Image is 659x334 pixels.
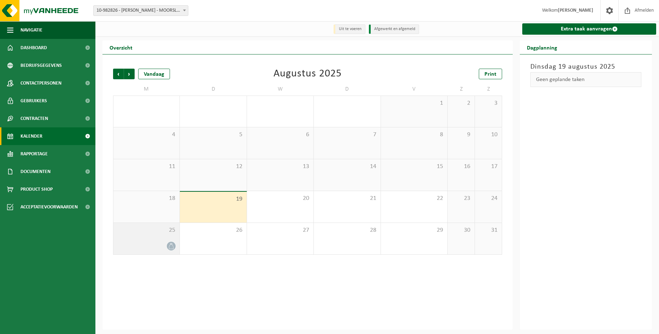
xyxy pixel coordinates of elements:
[20,127,42,145] span: Kalender
[451,99,471,107] span: 2
[251,195,310,202] span: 20
[247,83,314,96] td: W
[20,74,61,92] span: Contactpersonen
[20,180,53,198] span: Product Shop
[317,163,377,171] span: 14
[93,5,188,16] span: 10-982826 - GEENS MARC - MOORSLEDE
[484,71,496,77] span: Print
[478,131,498,139] span: 10
[381,83,448,96] td: V
[530,72,641,87] div: Geen geplande taken
[479,69,502,79] a: Print
[448,83,475,96] td: Z
[558,8,593,13] strong: [PERSON_NAME]
[478,195,498,202] span: 24
[183,195,243,203] span: 19
[20,198,78,216] span: Acceptatievoorwaarden
[520,40,564,54] h2: Dagplanning
[251,226,310,234] span: 27
[475,83,502,96] td: Z
[384,226,444,234] span: 29
[314,83,381,96] td: D
[334,24,365,34] li: Uit te voeren
[183,226,243,234] span: 26
[317,131,377,139] span: 7
[20,39,47,57] span: Dashboard
[113,83,180,96] td: M
[117,131,176,139] span: 4
[124,69,135,79] span: Volgende
[20,110,48,127] span: Contracten
[451,226,471,234] span: 30
[317,226,377,234] span: 28
[183,163,243,171] span: 12
[530,62,641,72] h3: Dinsdag 19 augustus 2025
[138,69,170,79] div: Vandaag
[451,163,471,171] span: 16
[273,69,342,79] div: Augustus 2025
[384,131,444,139] span: 8
[384,99,444,107] span: 1
[20,163,51,180] span: Documenten
[117,163,176,171] span: 11
[478,99,498,107] span: 3
[94,6,188,16] span: 10-982826 - GEENS MARC - MOORSLEDE
[251,131,310,139] span: 6
[117,195,176,202] span: 18
[180,83,247,96] td: D
[20,145,48,163] span: Rapportage
[183,131,243,139] span: 5
[478,163,498,171] span: 17
[20,21,42,39] span: Navigatie
[522,23,656,35] a: Extra taak aanvragen
[20,92,47,110] span: Gebruikers
[369,24,419,34] li: Afgewerkt en afgemeld
[451,131,471,139] span: 9
[251,163,310,171] span: 13
[20,57,62,74] span: Bedrijfsgegevens
[451,195,471,202] span: 23
[102,40,140,54] h2: Overzicht
[113,69,124,79] span: Vorige
[317,195,377,202] span: 21
[384,195,444,202] span: 22
[384,163,444,171] span: 15
[478,226,498,234] span: 31
[117,226,176,234] span: 25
